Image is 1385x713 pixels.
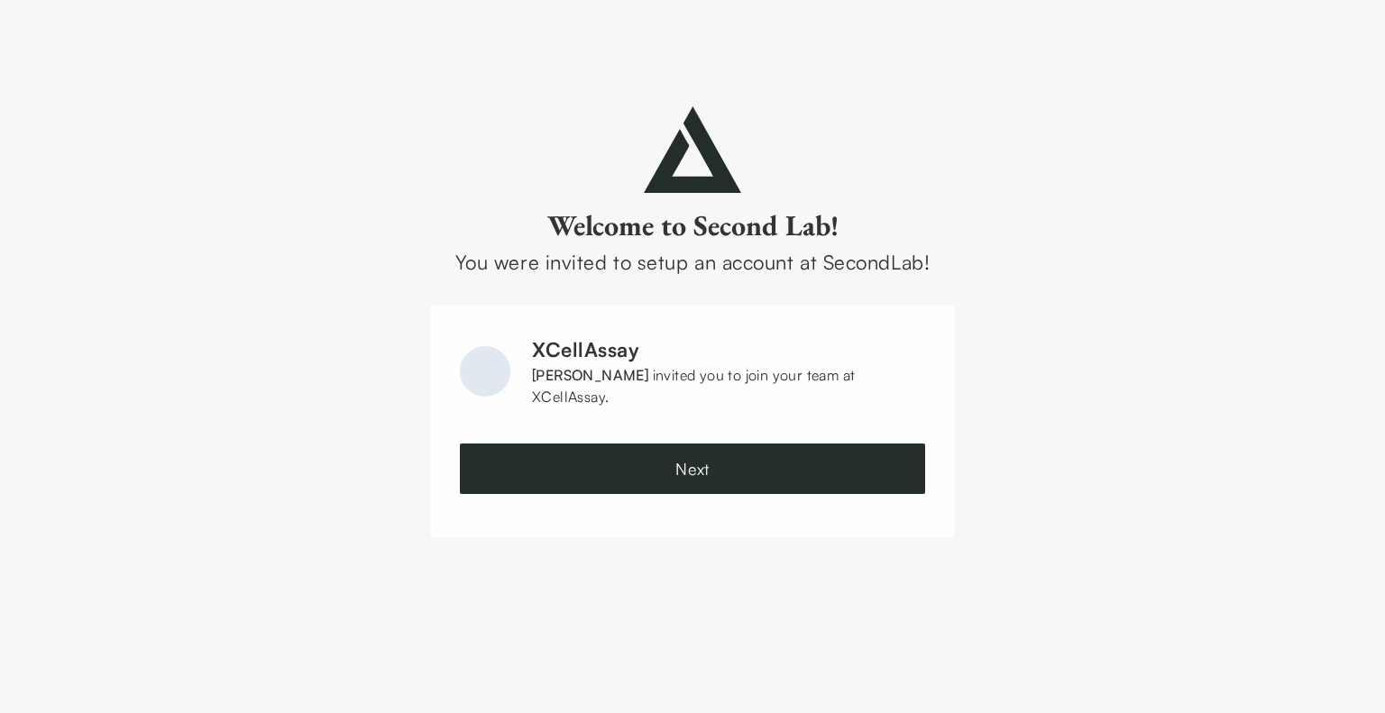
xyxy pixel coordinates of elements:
[431,247,954,277] div: You were invited to setup an account at SecondLab!
[460,443,925,494] button: Next
[532,388,605,406] span: XCellAssay
[532,334,925,364] div: XCellAssay
[532,364,925,407] div: invited you to join your team at .
[532,366,648,384] span: [PERSON_NAME]
[644,106,741,193] img: logo
[431,207,954,243] h2: Welcome to Second Lab!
